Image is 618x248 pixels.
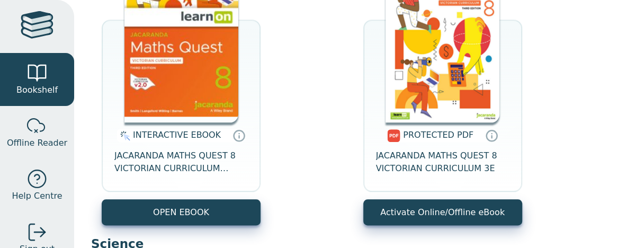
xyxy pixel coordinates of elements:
span: Help Centre [12,190,62,202]
button: OPEN EBOOK [102,199,261,225]
span: Bookshelf [16,84,58,96]
span: PROTECTED PDF [403,130,473,140]
a: Interactive eBooks are accessed online via the publisher’s portal. They contain interactive resou... [232,129,245,141]
a: Protected PDFs cannot be printed, copied or shared. They can be accessed online through Education... [485,129,498,141]
span: JACARANDA MATHS QUEST 8 VICTORIAN CURRICULUM 3E [376,149,509,175]
span: JACARANDA MATHS QUEST 8 VICTORIAN CURRICULUM LEARNON EBOOK 3E [114,149,248,175]
span: INTERACTIVE EBOOK [133,130,221,140]
span: Offline Reader [7,137,67,149]
img: interactive.svg [117,129,130,142]
img: pdf.svg [387,129,400,142]
button: Activate Online/Offline eBook [363,199,522,225]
